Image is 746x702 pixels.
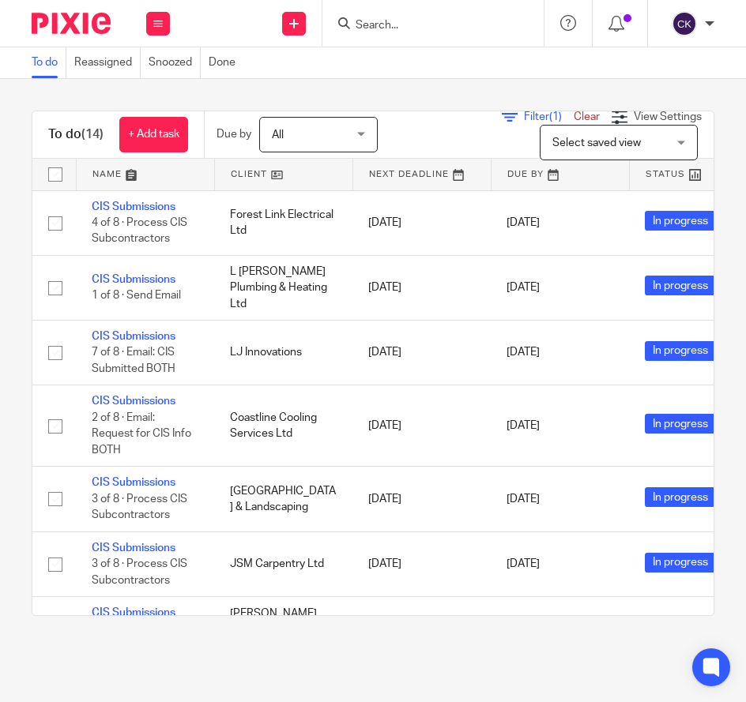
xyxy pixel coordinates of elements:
span: [DATE] [507,420,540,431]
td: [DATE] [352,190,491,255]
a: To do [32,47,66,78]
h1: To do [48,126,104,143]
td: Forest Link Electrical Ltd [214,190,352,255]
span: 3 of 8 · Process CIS Subcontractors [92,558,187,586]
td: [DATE] [352,467,491,531]
a: CIS Submissions [92,274,175,285]
a: CIS Submissions [92,542,175,554]
td: L [PERSON_NAME] Plumbing & Heating Ltd [214,255,352,320]
span: All [272,130,284,141]
span: 4 of 8 · Process CIS Subcontractors [92,217,187,245]
span: 7 of 8 · Email: CIS Submitted BOTH [92,347,175,374]
td: [DATE] [352,255,491,320]
span: [DATE] [507,559,540,570]
span: [DATE] [507,217,540,228]
p: Due by [217,126,251,142]
td: [DATE] [352,385,491,467]
a: CIS Submissions [92,331,175,342]
a: Reassigned [74,47,141,78]
td: [GEOGRAPHIC_DATA] & Landscaping [214,467,352,531]
td: [DATE] [352,597,491,662]
span: (14) [81,128,104,141]
span: [DATE] [507,282,540,293]
span: [DATE] [507,494,540,505]
a: CIS Submissions [92,396,175,407]
span: 3 of 8 · Process CIS Subcontractors [92,494,187,521]
a: CIS Submissions [92,607,175,618]
span: Filter [524,111,574,122]
img: svg%3E [672,11,697,36]
a: CIS Submissions [92,201,175,212]
a: CIS Submissions [92,477,175,488]
a: Snoozed [149,47,201,78]
td: LJ Innovations [214,320,352,385]
input: Search [354,19,496,33]
span: [DATE] [507,347,540,359]
td: [DATE] [352,531,491,596]
span: Select saved view [552,137,641,148]
span: In progress [645,414,716,434]
span: In progress [645,553,716,572]
img: Pixie [32,13,111,34]
td: Coastline Cooling Services Ltd [214,385,352,467]
td: [PERSON_NAME] Plastering And Spray Rendering Ltd [214,597,352,662]
a: + Add task [119,117,188,152]
span: In progress [645,276,716,295]
span: (1) [549,111,562,122]
a: Done [209,47,243,78]
span: 2 of 8 · Email: Request for CIS Info BOTH [92,412,191,456]
td: [DATE] [352,320,491,385]
td: JSM Carpentry Ltd [214,531,352,596]
span: In progress [645,487,716,507]
span: 1 of 8 · Send Email [92,291,181,302]
a: Clear [574,111,600,122]
span: In progress [645,211,716,231]
span: View Settings [634,111,702,122]
span: In progress [645,341,716,361]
